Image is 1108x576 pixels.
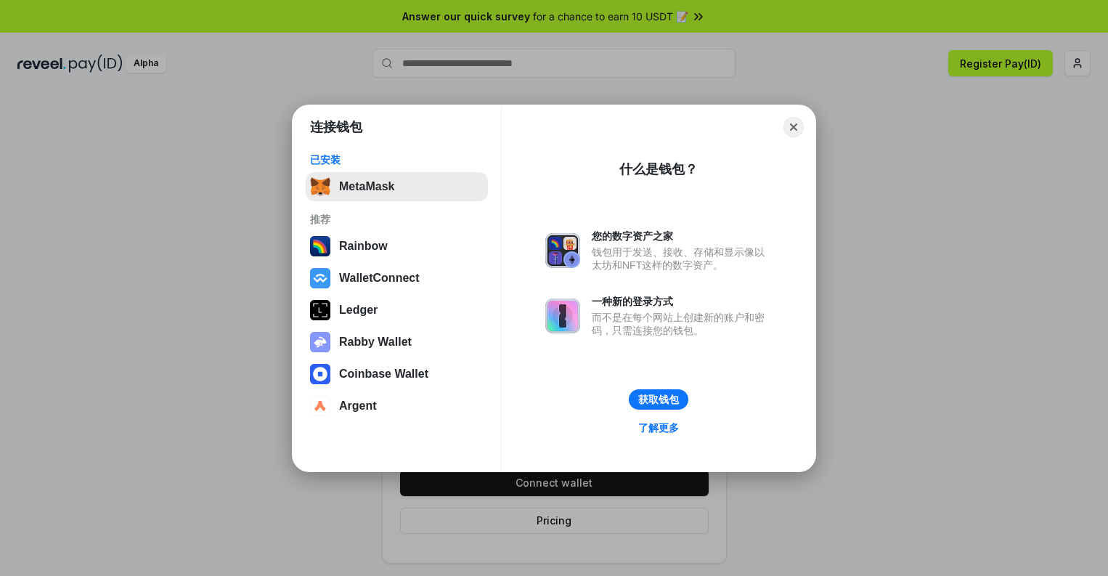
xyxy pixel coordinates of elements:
div: 获取钱包 [638,393,679,406]
button: 获取钱包 [629,389,688,410]
div: WalletConnect [339,272,420,285]
img: svg+xml,%3Csvg%20width%3D%22120%22%20height%3D%22120%22%20viewBox%3D%220%200%20120%20120%22%20fil... [310,236,330,256]
div: 推荐 [310,213,484,226]
div: Argent [339,399,377,413]
button: MetaMask [306,172,488,201]
button: Rabby Wallet [306,328,488,357]
div: MetaMask [339,180,394,193]
div: 钱包用于发送、接收、存储和显示像以太坊和NFT这样的数字资产。 [592,246,772,272]
div: 了解更多 [638,421,679,434]
div: 什么是钱包？ [619,161,698,178]
h1: 连接钱包 [310,118,362,136]
button: Rainbow [306,232,488,261]
div: 而不是在每个网站上创建新的账户和密码，只需连接您的钱包。 [592,311,772,337]
div: Rainbow [339,240,388,253]
div: Coinbase Wallet [339,368,428,381]
img: svg+xml,%3Csvg%20xmlns%3D%22http%3A%2F%2Fwww.w3.org%2F2000%2Fsvg%22%20fill%3D%22none%22%20viewBox... [310,332,330,352]
img: svg+xml,%3Csvg%20width%3D%2228%22%20height%3D%2228%22%20viewBox%3D%220%200%2028%2028%22%20fill%3D... [310,396,330,416]
button: Ledger [306,296,488,325]
button: WalletConnect [306,264,488,293]
button: Coinbase Wallet [306,360,488,389]
a: 了解更多 [630,418,688,437]
img: svg+xml,%3Csvg%20fill%3D%22none%22%20height%3D%2233%22%20viewBox%3D%220%200%2035%2033%22%20width%... [310,177,330,197]
div: Ledger [339,304,378,317]
img: svg+xml,%3Csvg%20xmlns%3D%22http%3A%2F%2Fwww.w3.org%2F2000%2Fsvg%22%20width%3D%2228%22%20height%3... [310,300,330,320]
img: svg+xml,%3Csvg%20width%3D%2228%22%20height%3D%2228%22%20viewBox%3D%220%200%2028%2028%22%20fill%3D... [310,364,330,384]
img: svg+xml,%3Csvg%20xmlns%3D%22http%3A%2F%2Fwww.w3.org%2F2000%2Fsvg%22%20fill%3D%22none%22%20viewBox... [545,233,580,268]
button: Argent [306,392,488,421]
div: 一种新的登录方式 [592,295,772,308]
img: svg+xml,%3Csvg%20xmlns%3D%22http%3A%2F%2Fwww.w3.org%2F2000%2Fsvg%22%20fill%3D%22none%22%20viewBox... [545,299,580,333]
div: 已安装 [310,153,484,166]
button: Close [783,117,804,137]
div: 您的数字资产之家 [592,230,772,243]
div: Rabby Wallet [339,336,412,349]
img: svg+xml,%3Csvg%20width%3D%2228%22%20height%3D%2228%22%20viewBox%3D%220%200%2028%2028%22%20fill%3D... [310,268,330,288]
